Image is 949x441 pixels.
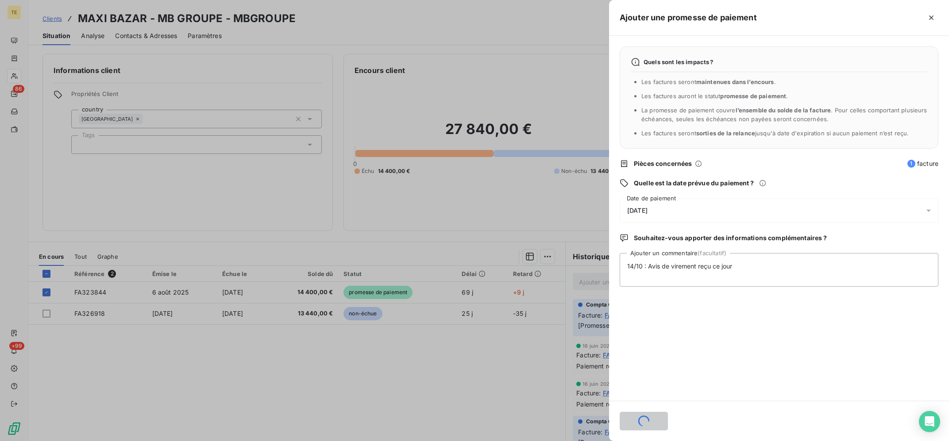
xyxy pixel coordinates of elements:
[634,234,827,242] span: Souhaitez-vous apporter des informations complémentaires ?
[919,411,940,432] div: Open Intercom Messenger
[634,159,692,168] span: Pièces concernées
[641,130,909,137] span: Les factures seront jusqu'à date d'expiration si aucun paiement n’est reçu.
[620,412,668,430] button: Ajouter
[907,159,938,168] span: facture
[627,207,648,214] span: [DATE]
[696,78,774,85] span: maintenues dans l’encours
[620,12,757,24] h5: Ajouter une promesse de paiement
[641,107,927,123] span: La promesse de paiement couvre . Pour celles comportant plusieurs échéances, seules les échéances...
[641,78,776,85] span: Les factures seront .
[641,92,788,100] span: Les factures auront le statut .
[736,107,831,114] span: l’ensemble du solde de la facture
[634,179,754,188] span: Quelle est la date prévue du paiement ?
[720,92,786,100] span: promesse de paiement
[644,58,714,65] span: Quels sont les impacts ?
[620,253,938,287] textarea: 14/10 : Avis de virement reçu ce jour
[696,130,755,137] span: sorties de la relance
[907,160,915,168] span: 1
